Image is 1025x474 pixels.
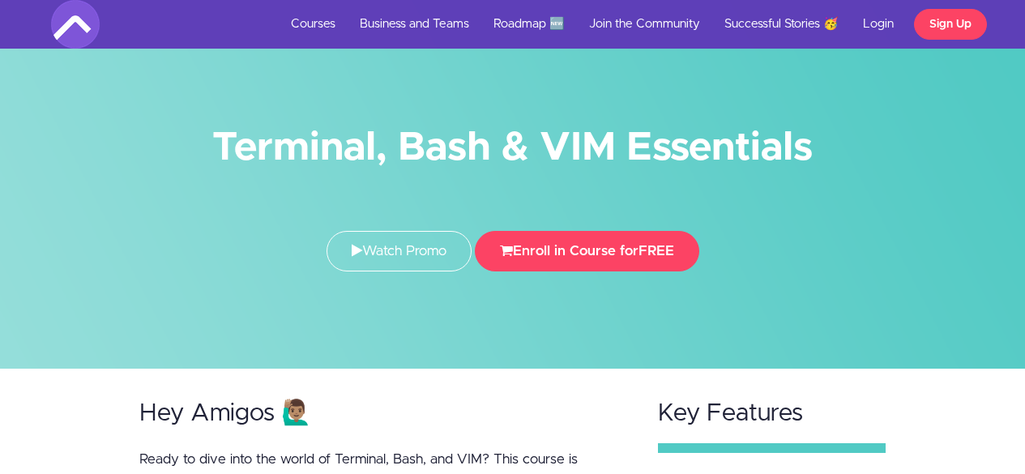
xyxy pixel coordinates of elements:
button: Enroll in Course forFREE [475,231,699,271]
h1: Terminal, Bash & VIM Essentials [51,130,975,166]
h2: Hey Amigos 🙋🏽‍♂️ [139,400,627,427]
h2: Key Features [658,400,886,427]
a: Watch Promo [327,231,472,271]
a: Sign Up [914,9,987,40]
span: FREE [638,244,674,258]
